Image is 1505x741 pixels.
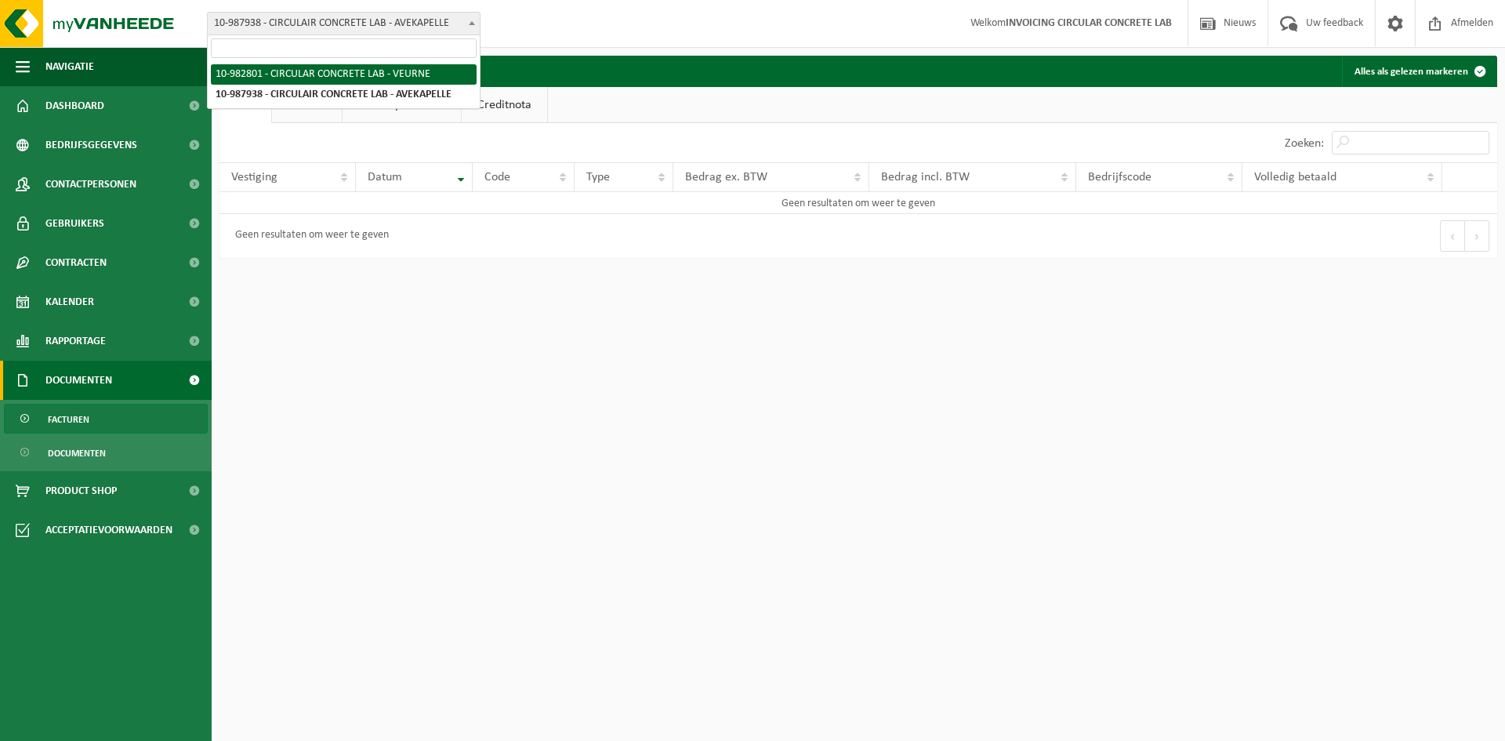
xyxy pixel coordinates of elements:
span: Vestiging [231,171,277,183]
span: Datum [368,171,402,183]
span: Type [586,171,610,183]
span: Contactpersonen [45,165,136,204]
span: Bedrag ex. BTW [685,171,767,183]
span: Acceptatievoorwaarden [45,510,172,550]
a: Facturen [4,404,208,434]
span: Facturen [48,405,89,434]
label: Zoeken: [1285,137,1324,150]
li: 10-982801 - CIRCULAR CONCRETE LAB - VEURNE [211,64,477,85]
span: Kalender [45,282,94,321]
a: Creditnota [462,87,547,123]
td: Geen resultaten om weer te geven [219,192,1497,214]
span: Code [484,171,510,183]
span: Documenten [45,361,112,400]
span: Product Shop [45,471,117,510]
span: 10-987938 - CIRCULAIR CONCRETE LAB - AVEKAPELLE [207,12,481,35]
span: Rapportage [45,321,106,361]
button: Alles als gelezen markeren [1342,56,1496,87]
span: Documenten [48,438,106,468]
button: Previous [1440,220,1465,252]
li: 10-987938 - CIRCULAIR CONCRETE LAB - AVEKAPELLE [211,85,477,105]
div: Geen resultaten om weer te geven [227,222,389,250]
span: Dashboard [45,86,104,125]
button: Next [1465,220,1489,252]
span: Bedrag incl. BTW [881,171,970,183]
span: Gebruikers [45,204,104,243]
span: Volledig betaald [1254,171,1336,183]
span: 10-987938 - CIRCULAIR CONCRETE LAB - AVEKAPELLE [208,13,480,35]
span: Contracten [45,243,107,282]
span: Bedrijfscode [1088,171,1151,183]
span: Navigatie [45,47,94,86]
strong: INVOICING CIRCULAR CONCRETE LAB [1006,17,1172,29]
span: Bedrijfsgegevens [45,125,137,165]
a: Documenten [4,438,208,467]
